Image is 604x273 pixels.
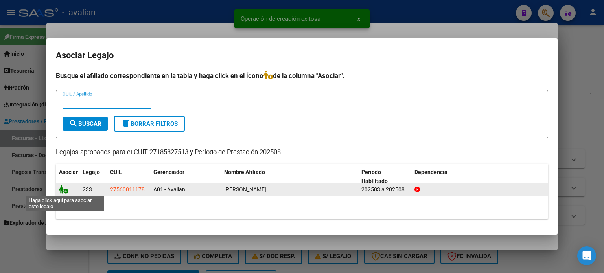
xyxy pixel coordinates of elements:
span: Legajo [83,169,100,175]
h2: Asociar Legajo [56,48,548,63]
span: 27560011178 [110,186,145,192]
span: Nombre Afiliado [224,169,265,175]
datatable-header-cell: Gerenciador [150,164,221,190]
button: Buscar [63,117,108,131]
datatable-header-cell: Asociar [56,164,79,190]
span: 233 [83,186,92,192]
p: Legajos aprobados para el CUIT 27185827513 y Período de Prestación 202508 [56,148,548,158]
div: Open Intercom Messenger [577,246,596,265]
span: Periodo Habilitado [361,169,388,184]
span: Dependencia [414,169,447,175]
button: Borrar Filtros [114,116,185,132]
span: Gerenciador [153,169,184,175]
datatable-header-cell: CUIL [107,164,150,190]
span: Borrar Filtros [121,120,178,127]
h4: Busque el afiliado correspondiente en la tabla y haga click en el ícono de la columna "Asociar". [56,71,548,81]
mat-icon: search [69,119,78,128]
mat-icon: delete [121,119,131,128]
datatable-header-cell: Periodo Habilitado [358,164,411,190]
datatable-header-cell: Dependencia [411,164,549,190]
span: RUIZ MAIA JUSTINA [224,186,266,192]
div: 202503 a 202508 [361,185,408,194]
span: CUIL [110,169,122,175]
div: 1 registros [56,199,548,219]
span: Buscar [69,120,101,127]
datatable-header-cell: Nombre Afiliado [221,164,358,190]
span: A01 - Avalian [153,186,185,192]
span: Asociar [59,169,78,175]
datatable-header-cell: Legajo [79,164,107,190]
